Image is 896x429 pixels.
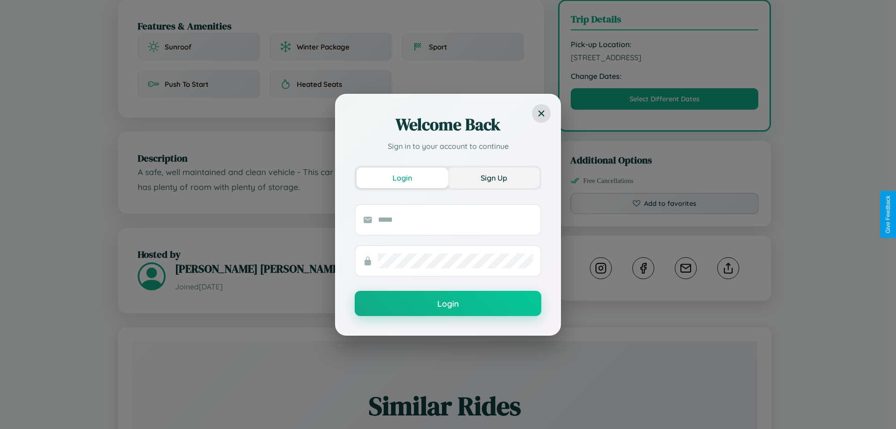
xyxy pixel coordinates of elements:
button: Sign Up [448,168,539,188]
button: Login [355,291,541,316]
div: Give Feedback [885,196,891,233]
p: Sign in to your account to continue [355,141,541,152]
h2: Welcome Back [355,113,541,136]
button: Login [357,168,448,188]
